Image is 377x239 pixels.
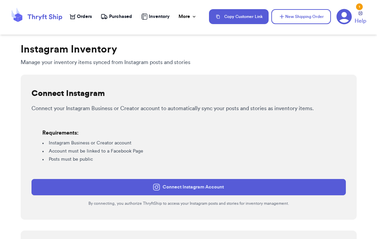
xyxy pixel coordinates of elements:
p: By connecting, you authorize ThryftShip to access your Instagram posts and stories for inventory ... [32,201,346,206]
a: Inventory [141,13,170,20]
h1: Instagram Inventory [21,43,357,56]
button: Copy Customer Link [209,9,269,24]
a: Help [355,11,366,25]
h3: Requirements: [42,129,335,137]
span: Purchased [109,13,132,20]
li: Instagram Business or Creator account [42,140,335,146]
a: Orders [70,13,92,20]
a: 1 [336,9,352,24]
p: Manage your inventory items synced from Instagram posts and stories [21,58,357,66]
li: Account must be linked to a Facebook Page [42,148,335,155]
span: Help [355,17,366,25]
span: Inventory [149,13,170,20]
li: Posts must be public [42,156,335,163]
a: Purchased [101,13,132,20]
span: Orders [77,13,92,20]
div: 1 [356,3,363,10]
button: New Shipping Order [271,9,331,24]
div: More [179,13,197,20]
button: Connect Instagram Account [32,179,346,195]
p: Connect your Instagram Business or Creator account to automatically sync your posts and stories a... [32,104,346,113]
h2: Connect Instagram [32,88,105,99]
